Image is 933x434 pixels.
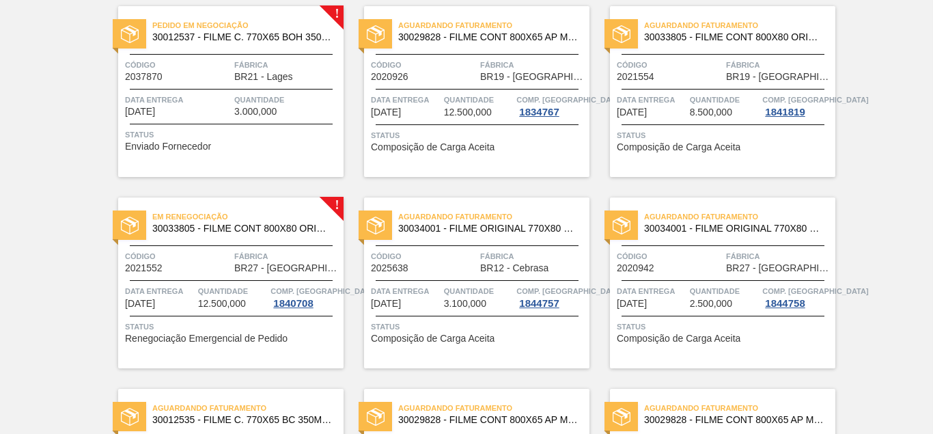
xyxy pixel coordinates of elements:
[234,107,277,117] span: 3.000,000
[125,263,163,273] span: 2021552
[121,408,139,426] img: status
[152,415,333,425] span: 30012535 - FILME C. 770X65 BC 350ML C12 429
[125,284,195,298] span: Data entrega
[516,93,586,118] a: Comp. [GEOGRAPHIC_DATA]1834767
[617,128,832,142] span: Status
[613,217,630,234] img: status
[398,401,589,415] span: Aguardando Faturamento
[516,298,561,309] div: 1844757
[125,107,155,117] span: 09/10/2025
[617,334,740,344] span: Composição de Carga Aceita
[371,58,477,72] span: Código
[152,401,344,415] span: Aguardando Faturamento
[270,284,340,309] a: Comp. [GEOGRAPHIC_DATA]1840708
[589,6,835,177] a: statusAguardando Faturamento30033805 - FILME CONT 800X80 ORIG 473 MP C12 429Código2021554FábricaB...
[444,284,514,298] span: Quantidade
[367,25,385,43] img: status
[589,198,835,368] a: statusAguardando Faturamento30034001 - FILME ORIGINAL 770X80 350X12 MPCódigo2020942FábricaBR27 - ...
[125,141,211,152] span: Enviado Fornecedor
[444,93,514,107] span: Quantidade
[690,284,760,298] span: Quantidade
[270,284,376,298] span: Comp. Carga
[617,299,647,309] span: 13/10/2025
[617,58,723,72] span: Código
[690,93,760,107] span: Quantidade
[516,93,622,107] span: Comp. Carga
[234,263,340,273] span: BR27 - Nova Minas
[152,18,344,32] span: Pedido em Negociação
[644,18,835,32] span: Aguardando Faturamento
[121,25,139,43] img: status
[398,32,579,42] span: 30029828 - FILME CONT 800X65 AP MP 473 C12 429
[125,58,231,72] span: Código
[371,107,401,118] span: 10/10/2025
[125,299,155,309] span: 13/10/2025
[125,128,340,141] span: Status
[198,299,246,309] span: 12.500,000
[98,198,344,368] a: !statusEm renegociação30033805 - FILME CONT 800X80 ORIG 473 MP C12 429Código2021552FábricaBR27 - ...
[617,320,832,334] span: Status
[270,298,316,309] div: 1840708
[371,299,401,309] span: 13/10/2025
[125,93,231,107] span: Data entrega
[516,284,622,298] span: Comp. Carga
[762,284,868,298] span: Comp. Carga
[234,249,340,263] span: Fábrica
[617,249,723,263] span: Código
[644,401,835,415] span: Aguardando Faturamento
[690,299,732,309] span: 2.500,000
[398,18,589,32] span: Aguardando Faturamento
[98,6,344,177] a: !statusPedido em Negociação30012537 - FILME C. 770X65 BOH 350ML C12 429Código2037870FábricaBR21 -...
[516,284,586,309] a: Comp. [GEOGRAPHIC_DATA]1844757
[371,128,586,142] span: Status
[367,408,385,426] img: status
[617,142,740,152] span: Composição de Carga Aceita
[762,93,868,107] span: Comp. Carga
[125,334,288,344] span: Renegociação Emergencial de Pedido
[152,223,333,234] span: 30033805 - FILME CONT 800X80 ORIG 473 MP C12 429
[371,263,408,273] span: 2025638
[480,58,586,72] span: Fábrica
[121,217,139,234] img: status
[234,58,340,72] span: Fábrica
[371,284,441,298] span: Data entrega
[644,32,824,42] span: 30033805 - FILME CONT 800X80 ORIG 473 MP C12 429
[762,284,832,309] a: Comp. [GEOGRAPHIC_DATA]1844758
[617,263,654,273] span: 2020942
[152,210,344,223] span: Em renegociação
[726,58,832,72] span: Fábrica
[371,320,586,334] span: Status
[480,263,548,273] span: BR12 - Cebrasa
[726,249,832,263] span: Fábrica
[762,93,832,118] a: Comp. [GEOGRAPHIC_DATA]1841819
[613,408,630,426] img: status
[398,210,589,223] span: Aguardando Faturamento
[762,298,807,309] div: 1844758
[125,249,231,263] span: Código
[125,72,163,82] span: 2037870
[371,249,477,263] span: Código
[613,25,630,43] img: status
[198,284,268,298] span: Quantidade
[617,72,654,82] span: 2021554
[480,72,586,82] span: BR19 - Nova Rio
[644,223,824,234] span: 30034001 - FILME ORIGINAL 770X80 350X12 MP
[398,223,579,234] span: 30034001 - FILME ORIGINAL 770X80 350X12 MP
[444,299,486,309] span: 3.100,000
[617,284,686,298] span: Data entrega
[344,198,589,368] a: statusAguardando Faturamento30034001 - FILME ORIGINAL 770X80 350X12 MPCódigo2025638FábricaBR12 - ...
[367,217,385,234] img: status
[398,415,579,425] span: 30029828 - FILME CONT 800X65 AP MP 473 C12 429
[516,107,561,118] div: 1834767
[644,415,824,425] span: 30029828 - FILME CONT 800X65 AP MP 473 C12 429
[125,320,340,334] span: Status
[234,72,293,82] span: BR21 - Lages
[726,263,832,273] span: BR27 - Nova Minas
[371,142,495,152] span: Composição de Carga Aceita
[152,32,333,42] span: 30012537 - FILME C. 770X65 BOH 350ML C12 429
[690,107,732,118] span: 8.500,000
[444,107,492,118] span: 12.500,000
[644,210,835,223] span: Aguardando Faturamento
[762,107,807,118] div: 1841819
[617,93,686,107] span: Data entrega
